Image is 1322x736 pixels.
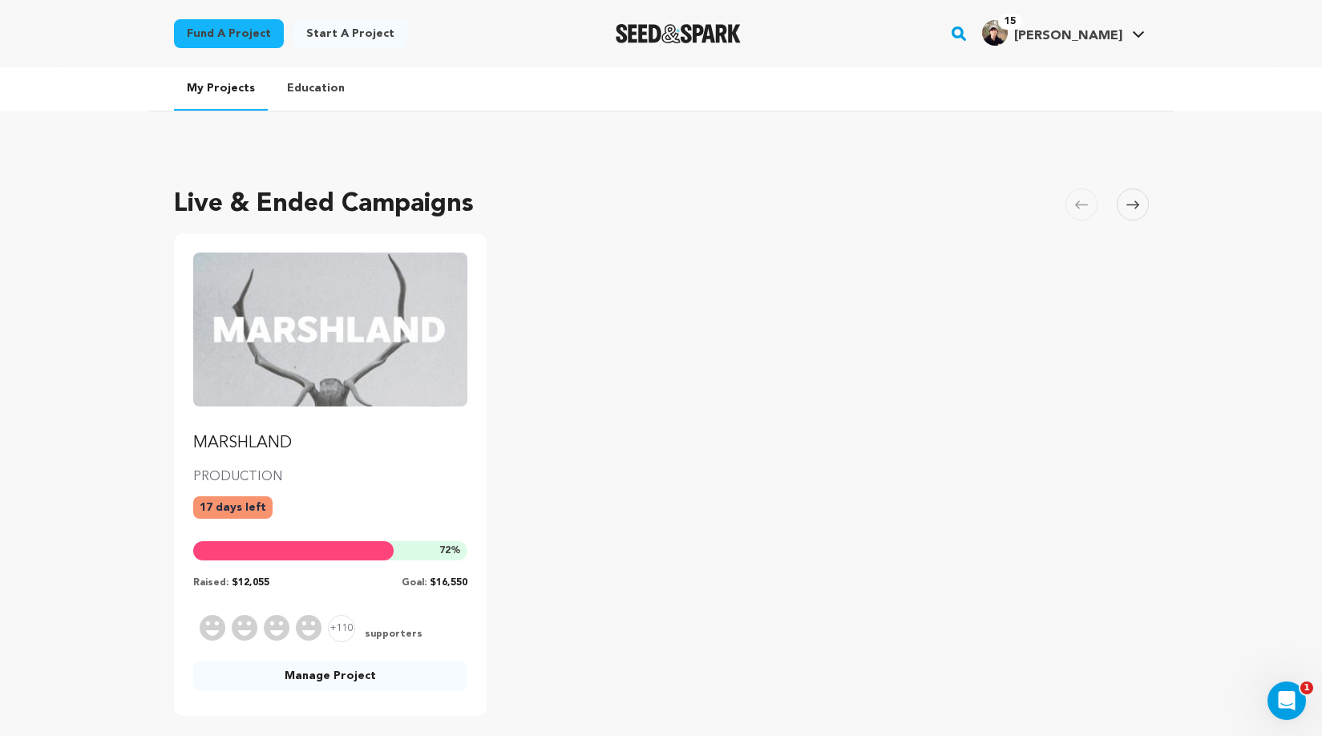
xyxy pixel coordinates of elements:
[982,20,1122,46] div: Ray C.'s Profile
[193,496,273,519] p: 17 days left
[174,19,284,48] a: Fund a project
[982,20,1008,46] img: ff8e4f4b12bdcf52.jpg
[328,615,355,642] span: +110
[616,24,742,43] a: Seed&Spark Homepage
[998,14,1022,30] span: 15
[362,628,422,642] span: supporters
[193,432,468,455] p: MARSHLAND
[979,17,1148,46] a: Ray C.'s Profile
[1267,681,1306,720] iframe: Intercom live chat
[174,185,474,224] h2: Live & Ended Campaigns
[439,546,451,556] span: 72
[193,661,468,690] a: Manage Project
[293,19,407,48] a: Start a project
[1300,681,1313,694] span: 1
[193,467,468,487] p: PRODUCTION
[430,578,467,588] span: $16,550
[232,615,257,641] img: Supporter Image
[174,67,268,111] a: My Projects
[232,578,269,588] span: $12,055
[979,17,1148,51] span: Ray C.'s Profile
[439,544,461,557] span: %
[193,253,468,455] a: Fund MARSHLAND
[193,578,228,588] span: Raised:
[200,615,225,641] img: Supporter Image
[296,615,321,641] img: Supporter Image
[264,615,289,641] img: Supporter Image
[1014,30,1122,42] span: [PERSON_NAME]
[616,24,742,43] img: Seed&Spark Logo Dark Mode
[274,67,358,109] a: Education
[402,578,427,588] span: Goal:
